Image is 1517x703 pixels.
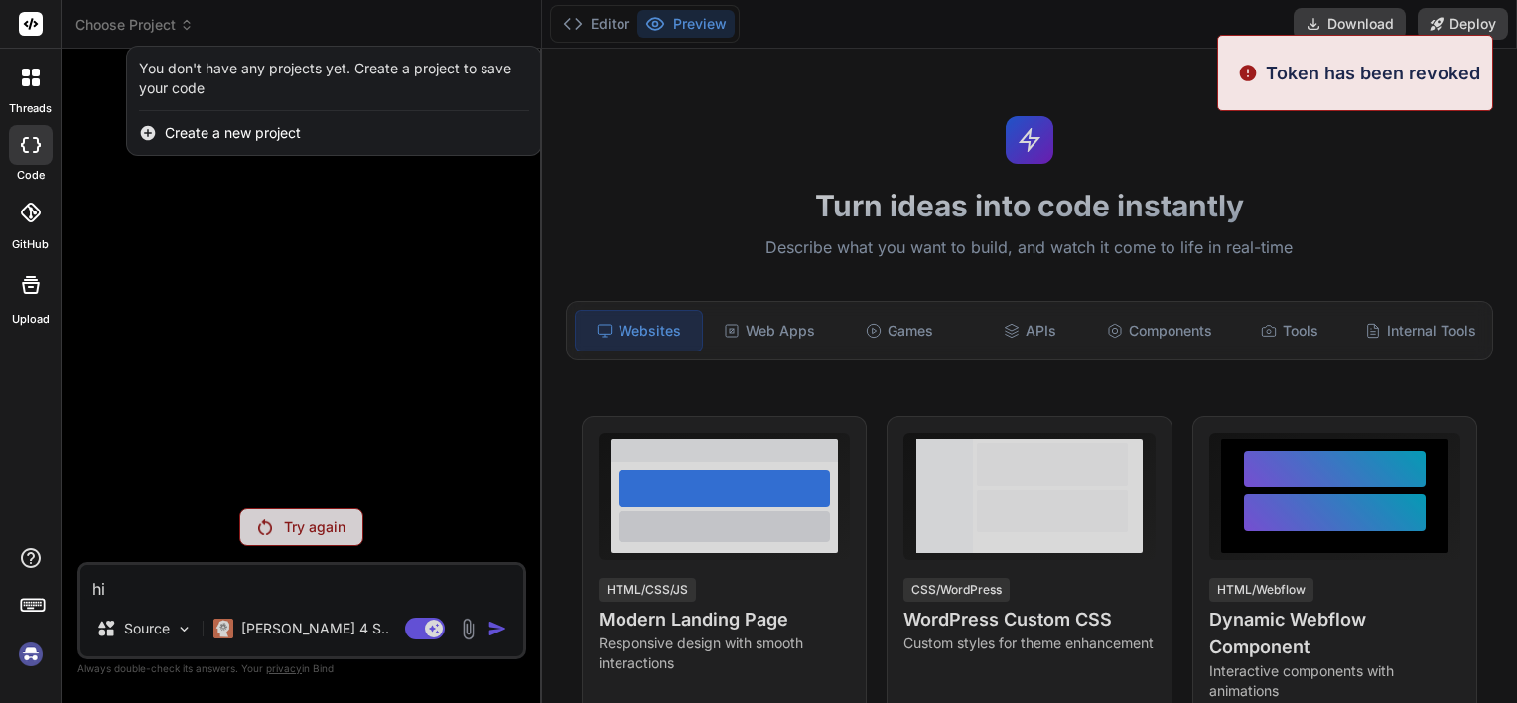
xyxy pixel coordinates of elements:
[14,637,48,671] img: signin
[165,123,301,143] span: Create a new project
[139,59,529,98] div: You don't have any projects yet. Create a project to save your code
[12,311,50,328] label: Upload
[1266,60,1480,86] p: Token has been revoked
[9,100,52,117] label: threads
[1238,60,1258,86] img: alert
[17,167,45,184] label: code
[12,236,49,253] label: GitHub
